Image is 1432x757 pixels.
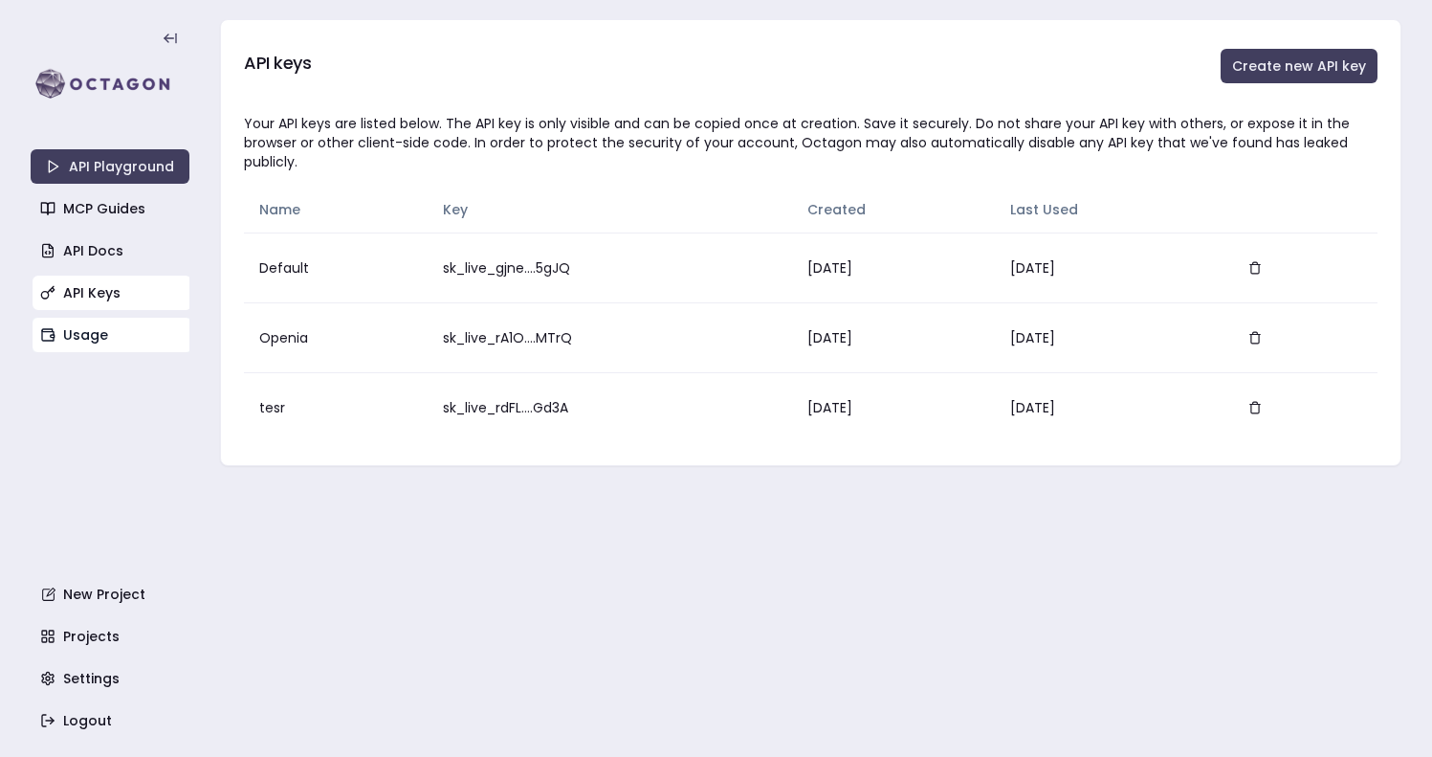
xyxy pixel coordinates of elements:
[33,191,191,226] a: MCP Guides
[244,233,428,302] td: Default
[428,233,792,302] td: sk_live_gjne....5gJQ
[33,661,191,696] a: Settings
[244,50,311,77] h3: API keys
[33,234,191,268] a: API Docs
[33,577,191,612] a: New Project
[33,276,191,310] a: API Keys
[244,372,428,442] td: tesr
[995,187,1220,233] th: Last Used
[33,318,191,352] a: Usage
[244,187,428,233] th: Name
[792,233,995,302] td: [DATE]
[33,703,191,738] a: Logout
[995,302,1220,372] td: [DATE]
[31,149,189,184] a: API Playground
[428,187,792,233] th: Key
[33,619,191,654] a: Projects
[792,302,995,372] td: [DATE]
[792,187,995,233] th: Created
[995,233,1220,302] td: [DATE]
[995,372,1220,442] td: [DATE]
[244,302,428,372] td: Openia
[792,372,995,442] td: [DATE]
[31,65,189,103] img: logo-rect-yK7x_WSZ.svg
[244,114,1377,171] div: Your API keys are listed below. The API key is only visible and can be copied once at creation. S...
[428,372,792,442] td: sk_live_rdFL....Gd3A
[1221,49,1377,83] button: Create new API key
[428,302,792,372] td: sk_live_rA1O....MTrQ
